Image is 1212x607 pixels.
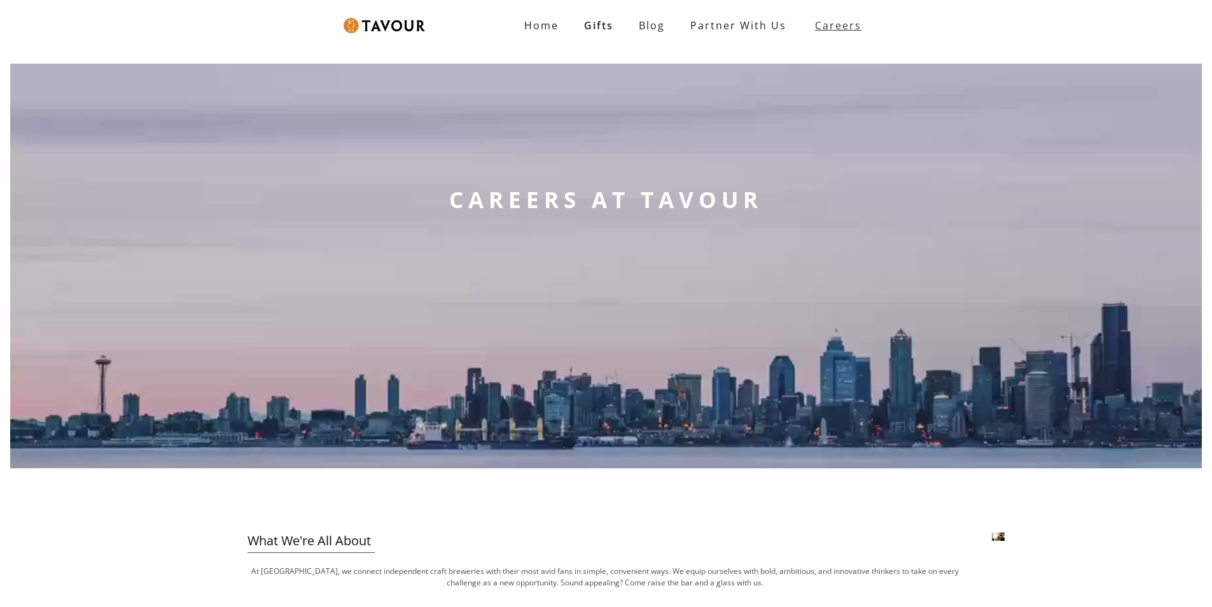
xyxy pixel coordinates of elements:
strong: Home [524,18,559,32]
strong: Careers [815,13,861,38]
a: Gifts [571,13,626,38]
p: At [GEOGRAPHIC_DATA], we connect independent craft breweries with their most avid fans in simple,... [247,566,963,589]
h3: What We're All About [247,529,963,552]
a: Blog [626,13,678,38]
a: Home [512,13,571,38]
strong: CAREERS AT TAVOUR [449,185,763,215]
a: Careers [799,8,871,43]
a: partner with us [678,13,799,38]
